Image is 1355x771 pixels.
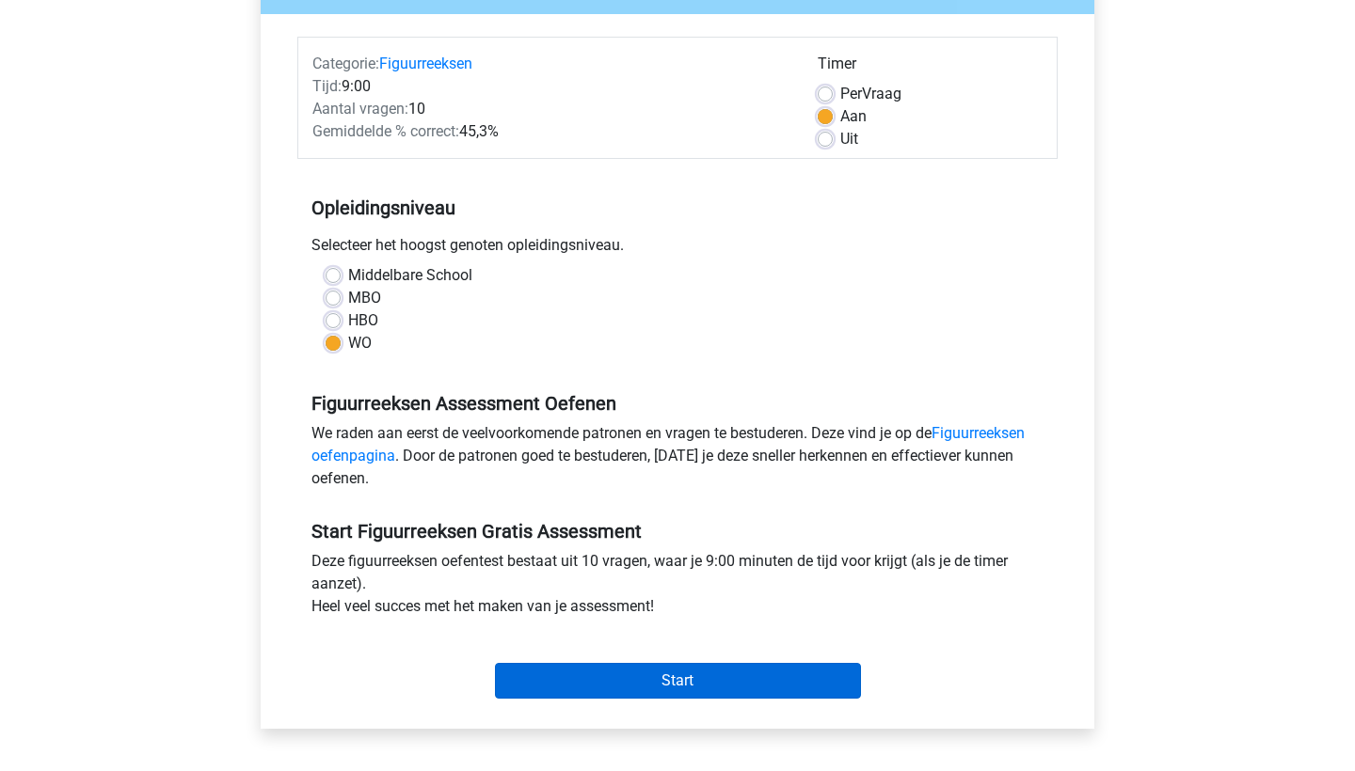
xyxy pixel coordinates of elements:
span: Per [840,85,862,102]
label: Middelbare School [348,264,472,287]
input: Start [495,663,861,699]
span: Gemiddelde % correct: [312,122,459,140]
h5: Figuurreeksen Assessment Oefenen [311,392,1044,415]
div: 10 [298,98,804,120]
span: Tijd: [312,77,342,95]
span: Aantal vragen: [312,100,408,118]
h5: Start Figuurreeksen Gratis Assessment [311,520,1044,543]
span: Categorie: [312,55,379,72]
label: WO [348,332,372,354]
a: Figuurreeksen [379,55,472,72]
div: Timer [818,53,1043,83]
label: HBO [348,309,378,332]
label: MBO [348,287,381,309]
div: Deze figuurreeksen oefentest bestaat uit 10 vragen, waar je 9:00 minuten de tijd voor krijgt (als... [297,550,1058,625]
label: Uit [840,128,858,150]
div: We raden aan eerst de veelvoorkomende patronen en vragen te bestuderen. Deze vind je op de . Door... [297,422,1058,497]
div: 9:00 [298,75,804,98]
h5: Opleidingsniveau [311,189,1044,227]
div: 45,3% [298,120,804,143]
div: Selecteer het hoogst genoten opleidingsniveau. [297,234,1058,264]
label: Aan [840,105,867,128]
label: Vraag [840,83,901,105]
